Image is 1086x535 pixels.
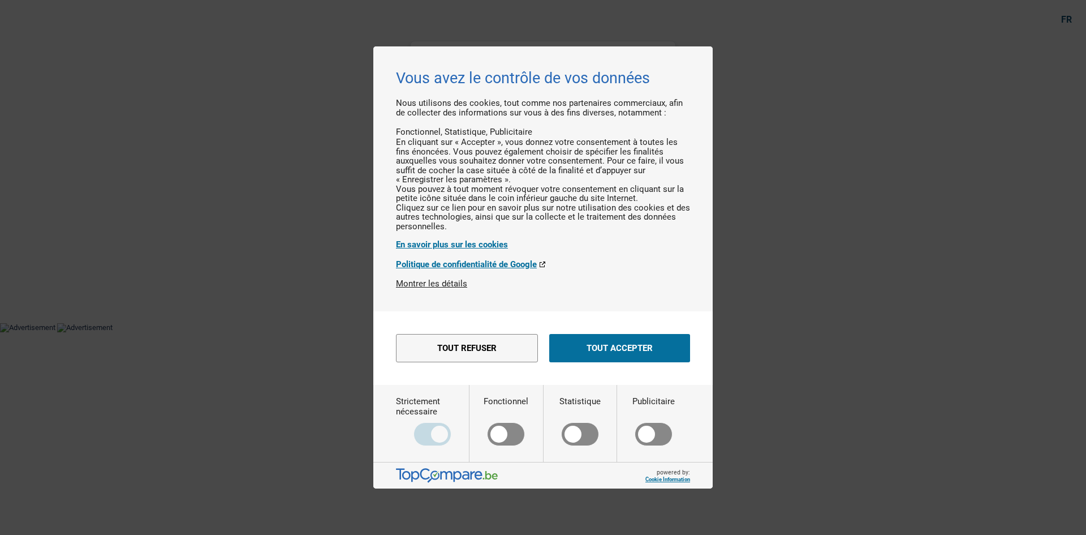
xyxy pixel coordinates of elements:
label: Statistique [559,396,601,446]
button: Montrer les détails [396,279,467,289]
li: Fonctionnel [396,127,445,137]
label: Publicitaire [632,396,675,446]
li: Statistique [445,127,490,137]
a: En savoir plus sur les cookies [396,239,690,250]
div: Nous utilisons des cookies, tout comme nos partenaires commerciaux, afin de collecter des informa... [396,99,690,279]
label: Strictement nécessaire [396,396,469,446]
span: powered by: [645,469,690,482]
img: logo [396,468,498,483]
a: Politique de confidentialité de Google [396,259,690,269]
label: Fonctionnel [484,396,528,446]
li: Publicitaire [490,127,532,137]
button: Tout accepter [549,334,690,362]
h2: Vous avez le contrôle de vos données [396,69,690,87]
a: Cookie Information [645,476,690,482]
button: Tout refuser [396,334,538,362]
div: menu [373,311,713,385]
